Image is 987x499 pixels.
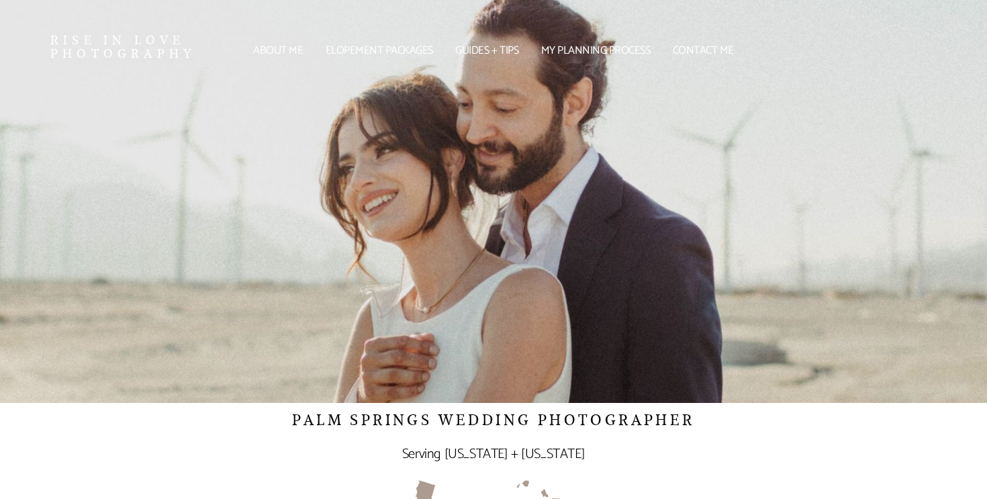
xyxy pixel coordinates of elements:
[533,47,658,55] a: My Planning Process
[292,410,694,429] span: PALM SPRINGS WEDDING PHOTOGRAPHER
[246,47,312,55] a: About me
[665,47,742,55] a: Contact me
[402,443,585,465] span: Serving [US_STATE] + [US_STATE]
[50,34,220,60] a: Rise in Love Photography
[318,47,441,55] a: Elopement packages
[448,47,526,55] a: Guides + tips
